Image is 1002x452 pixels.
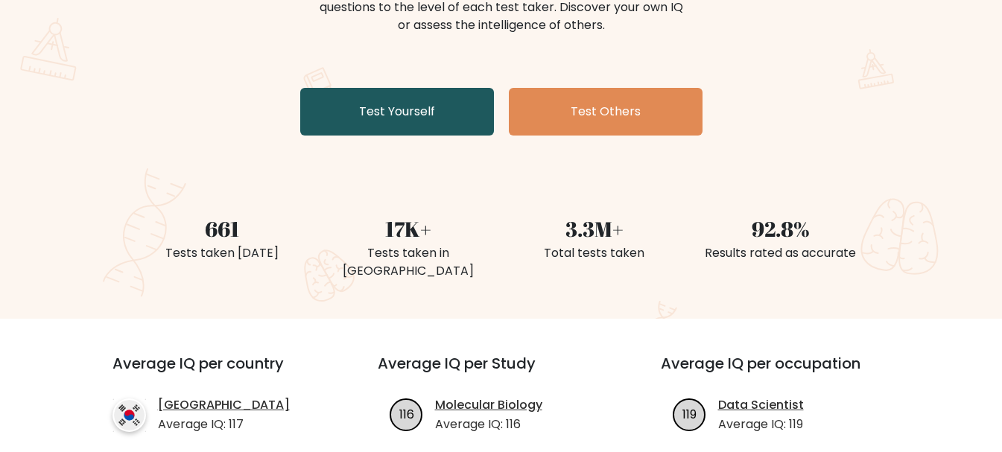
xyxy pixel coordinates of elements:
p: Average IQ: 117 [158,416,290,433]
h3: Average IQ per occupation [661,354,908,390]
a: Data Scientist [718,396,804,414]
div: Total tests taken [510,244,679,262]
h3: Average IQ per Study [378,354,625,390]
img: country [112,398,146,432]
div: 92.8% [697,213,865,244]
p: Average IQ: 116 [435,416,542,433]
a: Test Others [509,88,703,136]
a: [GEOGRAPHIC_DATA] [158,396,290,414]
div: Tests taken [DATE] [138,244,306,262]
div: 661 [138,213,306,244]
div: 3.3M+ [510,213,679,244]
div: Tests taken in [GEOGRAPHIC_DATA] [324,244,492,280]
text: 119 [682,405,697,422]
a: Molecular Biology [435,396,542,414]
a: Test Yourself [300,88,494,136]
text: 116 [399,405,413,422]
h3: Average IQ per country [112,354,324,390]
div: Results rated as accurate [697,244,865,262]
div: 17K+ [324,213,492,244]
p: Average IQ: 119 [718,416,804,433]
